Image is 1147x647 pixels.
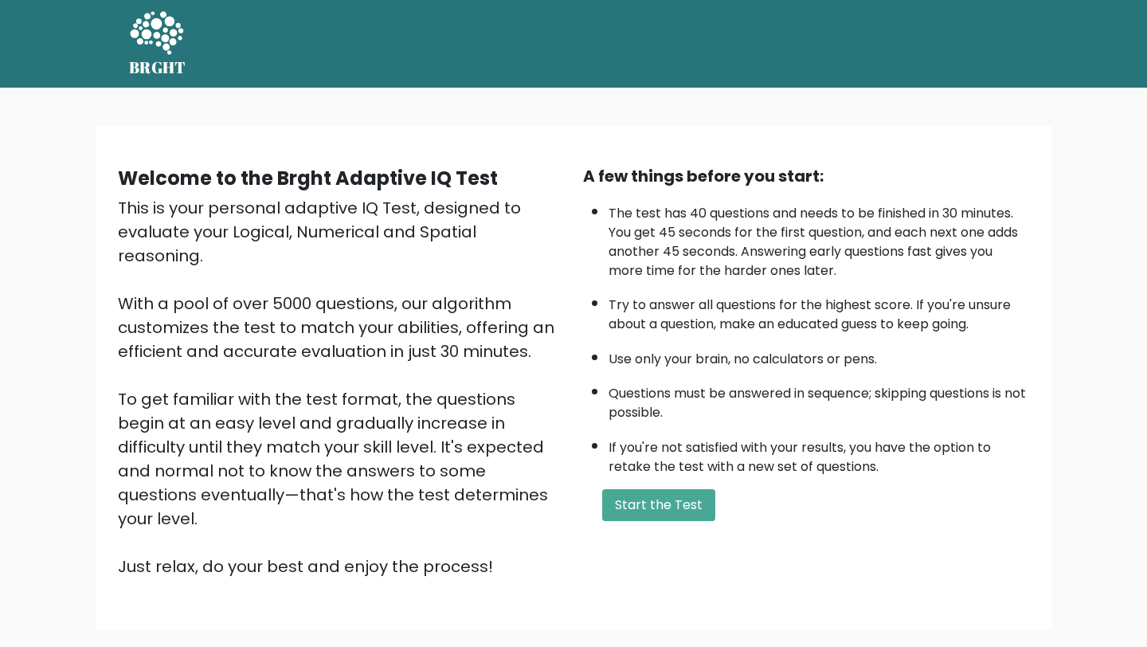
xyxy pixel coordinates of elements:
[609,342,1029,369] li: Use only your brain, no calculators or pens.
[602,489,715,521] button: Start the Test
[118,165,498,191] b: Welcome to the Brght Adaptive IQ Test
[118,196,564,578] div: This is your personal adaptive IQ Test, designed to evaluate your Logical, Numerical and Spatial ...
[583,164,1029,188] div: A few things before you start:
[609,196,1029,280] li: The test has 40 questions and needs to be finished in 30 minutes. You get 45 seconds for the firs...
[609,376,1029,422] li: Questions must be answered in sequence; skipping questions is not possible.
[609,288,1029,334] li: Try to answer all questions for the highest score. If you're unsure about a question, make an edu...
[129,6,186,81] a: BRGHT
[609,430,1029,476] li: If you're not satisfied with your results, you have the option to retake the test with a new set ...
[129,58,186,77] h5: BRGHT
